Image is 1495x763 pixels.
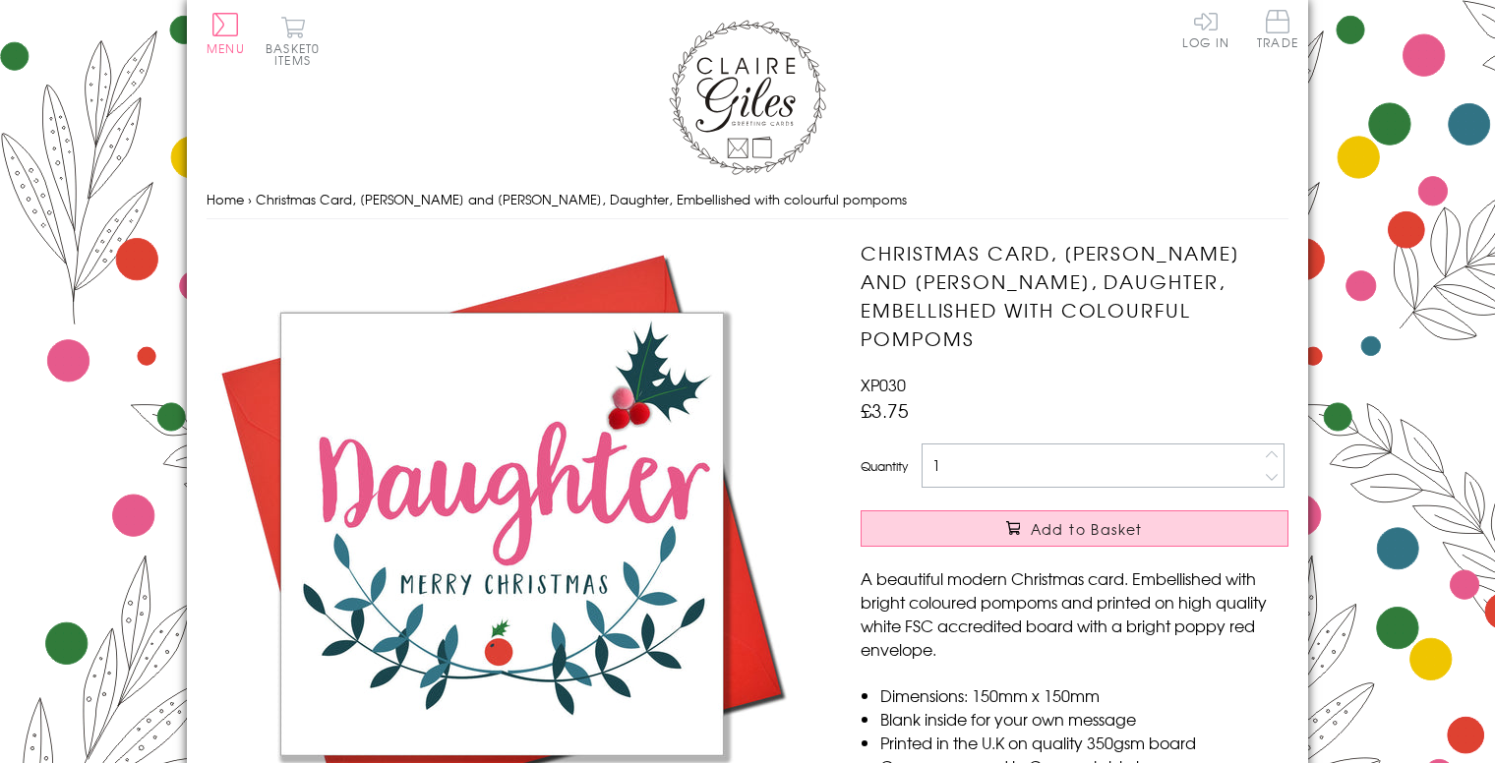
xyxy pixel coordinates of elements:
a: Home [207,190,244,208]
h1: Christmas Card, [PERSON_NAME] and [PERSON_NAME], Daughter, Embellished with colourful pompoms [861,239,1288,352]
li: Blank inside for your own message [880,707,1288,731]
li: Dimensions: 150mm x 150mm [880,683,1288,707]
img: Claire Giles Greetings Cards [669,20,826,175]
span: XP030 [861,373,906,396]
span: Add to Basket [1031,519,1143,539]
button: Menu [207,13,245,54]
p: A beautiful modern Christmas card. Embellished with bright coloured pompoms and printed on high q... [861,566,1288,661]
label: Quantity [861,457,908,475]
span: Christmas Card, [PERSON_NAME] and [PERSON_NAME], Daughter, Embellished with colourful pompoms [256,190,907,208]
button: Basket0 items [266,16,320,66]
span: Menu [207,39,245,57]
li: Printed in the U.K on quality 350gsm board [880,731,1288,754]
span: › [248,190,252,208]
span: Trade [1257,10,1298,48]
nav: breadcrumbs [207,180,1288,220]
span: 0 items [274,39,320,69]
button: Add to Basket [861,510,1288,547]
a: Log In [1182,10,1229,48]
span: £3.75 [861,396,909,424]
a: Trade [1257,10,1298,52]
